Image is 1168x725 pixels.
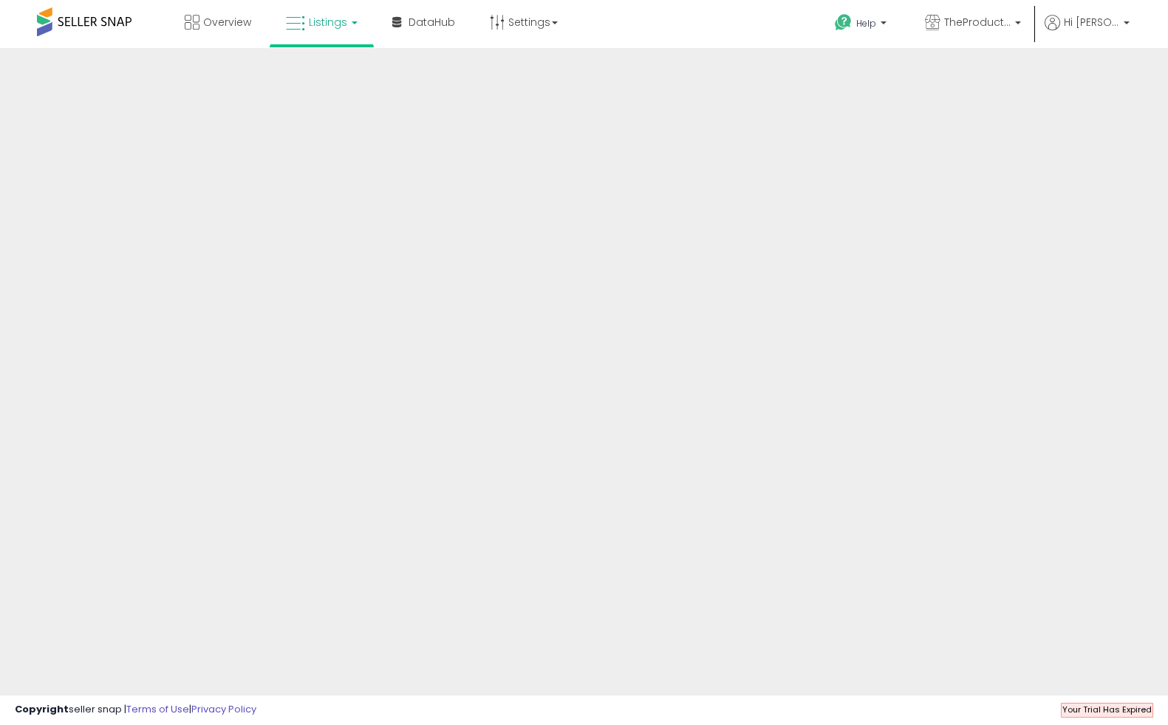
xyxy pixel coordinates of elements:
[309,15,347,30] span: Listings
[834,13,853,32] i: Get Help
[823,2,901,48] a: Help
[944,15,1011,30] span: TheProductHaven
[409,15,455,30] span: DataHub
[203,15,251,30] span: Overview
[1064,15,1119,30] span: Hi [PERSON_NAME]
[856,17,876,30] span: Help
[1045,15,1130,48] a: Hi [PERSON_NAME]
